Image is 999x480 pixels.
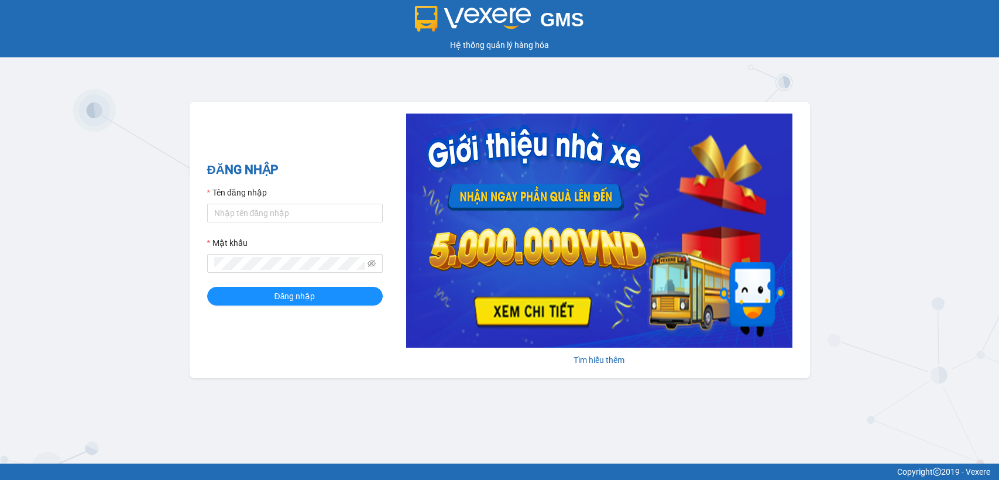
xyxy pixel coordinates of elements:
[415,18,584,27] a: GMS
[274,290,315,303] span: Đăng nhập
[207,204,383,222] input: Tên đăng nhập
[406,114,792,348] img: banner-0
[3,39,996,52] div: Hệ thống quản lý hàng hóa
[207,160,383,180] h2: ĐĂNG NHẬP
[9,465,990,478] div: Copyright 2019 - Vexere
[207,236,248,249] label: Mật khẩu
[406,354,792,366] div: Tìm hiểu thêm
[368,259,376,268] span: eye-invisible
[933,468,941,476] span: copyright
[214,257,365,270] input: Mật khẩu
[415,6,531,32] img: logo 2
[207,186,267,199] label: Tên đăng nhập
[207,287,383,306] button: Đăng nhập
[540,9,584,30] span: GMS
